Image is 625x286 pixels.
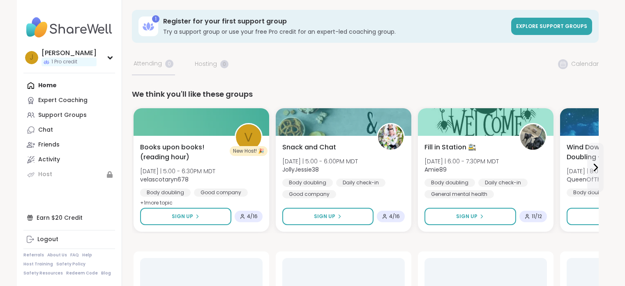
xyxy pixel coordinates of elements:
[424,179,475,187] div: Body doubling
[282,165,319,174] b: JollyJessie38
[82,252,92,258] a: Help
[38,141,60,149] div: Friends
[140,188,191,197] div: Body doubling
[23,108,115,123] a: Support Groups
[56,261,85,267] a: Safety Policy
[23,210,115,225] div: Earn $20 Credit
[51,58,77,65] span: 1 Pro credit
[282,142,336,152] span: Snack and Chat
[38,111,87,119] div: Support Groups
[38,96,88,105] div: Expert Coaching
[30,52,33,63] span: J
[70,252,79,258] a: FAQ
[38,170,52,179] div: Host
[66,270,98,276] a: Redeem Code
[42,49,97,58] div: [PERSON_NAME]
[567,188,617,197] div: Body doubling
[336,179,385,187] div: Daily check-in
[282,208,374,225] button: Sign Up
[314,213,335,220] span: Sign Up
[389,213,400,220] span: 4 / 16
[23,261,53,267] a: Host Training
[282,190,336,198] div: Good company
[424,208,516,225] button: Sign Up
[132,88,599,100] div: We think you'll like these groups
[567,175,620,184] b: QueenOfTheNight
[172,213,193,220] span: Sign Up
[38,126,53,134] div: Chat
[140,142,226,162] span: Books upon books!(reading hour)
[163,28,506,36] h3: Try a support group or use your free Pro credit for an expert-led coaching group.
[424,165,447,174] b: Amie89
[378,124,404,150] img: JollyJessie38
[140,167,215,175] span: [DATE] | 5:00 - 6:30PM MDT
[194,188,248,197] div: Good company
[38,156,60,164] div: Activity
[152,15,159,23] div: 1
[47,252,67,258] a: About Us
[23,137,115,152] a: Friends
[23,13,115,42] img: ShareWell Nav Logo
[37,235,58,244] div: Logout
[23,270,63,276] a: Safety Resources
[23,93,115,108] a: Expert Coaching
[23,123,115,137] a: Chat
[424,142,476,152] span: Fill in Station 🚉
[282,179,333,187] div: Body doubling
[101,270,111,276] a: Blog
[244,128,253,147] span: v
[140,175,189,184] b: velascotaryn678
[516,23,587,30] span: Explore support groups
[23,167,115,182] a: Host
[23,232,115,247] a: Logout
[598,213,620,220] span: Sign Up
[23,152,115,167] a: Activity
[456,213,477,220] span: Sign Up
[140,208,231,225] button: Sign Up
[282,157,358,165] span: [DATE] | 5:00 - 6:00PM MDT
[163,17,506,26] h3: Register for your first support group
[230,146,268,156] div: New Host! 🎉
[478,179,528,187] div: Daily check-in
[424,157,499,165] span: [DATE] | 6:00 - 7:30PM MDT
[424,190,494,198] div: General mental health
[520,124,546,150] img: Amie89
[511,18,592,35] a: Explore support groups
[23,252,44,258] a: Referrals
[247,213,258,220] span: 4 / 16
[532,213,542,220] span: 11 / 12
